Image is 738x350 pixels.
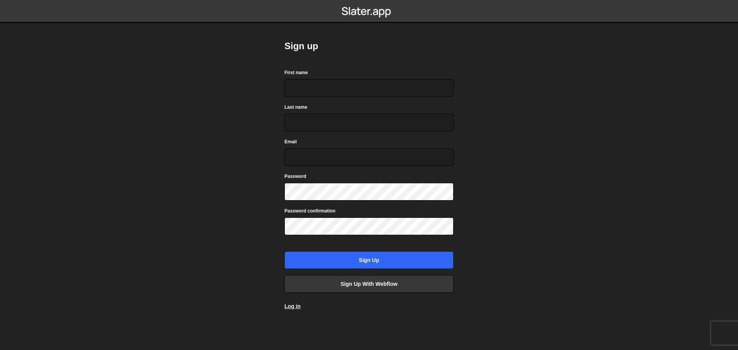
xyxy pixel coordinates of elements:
[284,69,308,76] label: First name
[284,207,336,215] label: Password confirmation
[284,173,306,180] label: Password
[284,275,454,293] a: Sign up with Webflow
[284,40,454,52] h2: Sign up
[284,138,297,146] label: Email
[284,103,307,111] label: Last name
[284,303,301,309] a: Log in
[284,251,454,269] input: Sign up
